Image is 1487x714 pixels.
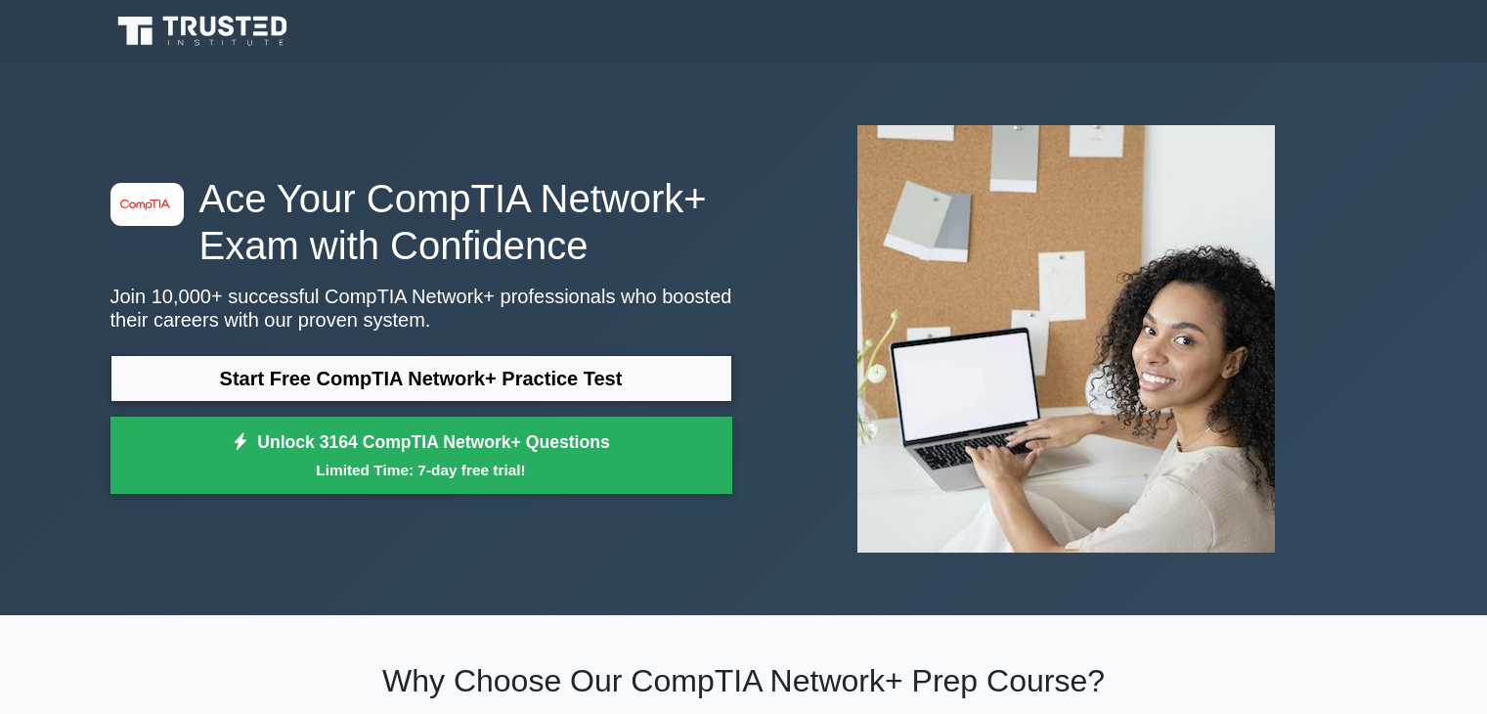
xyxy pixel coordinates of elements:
small: Limited Time: 7-day free trial! [135,459,708,481]
h2: Why Choose Our CompTIA Network+ Prep Course? [110,662,1378,699]
a: Unlock 3164 CompTIA Network+ QuestionsLimited Time: 7-day free trial! [110,417,732,495]
a: Start Free CompTIA Network+ Practice Test [110,355,732,402]
p: Join 10,000+ successful CompTIA Network+ professionals who boosted their careers with our proven ... [110,285,732,332]
h1: Ace Your CompTIA Network+ Exam with Confidence [110,175,732,269]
